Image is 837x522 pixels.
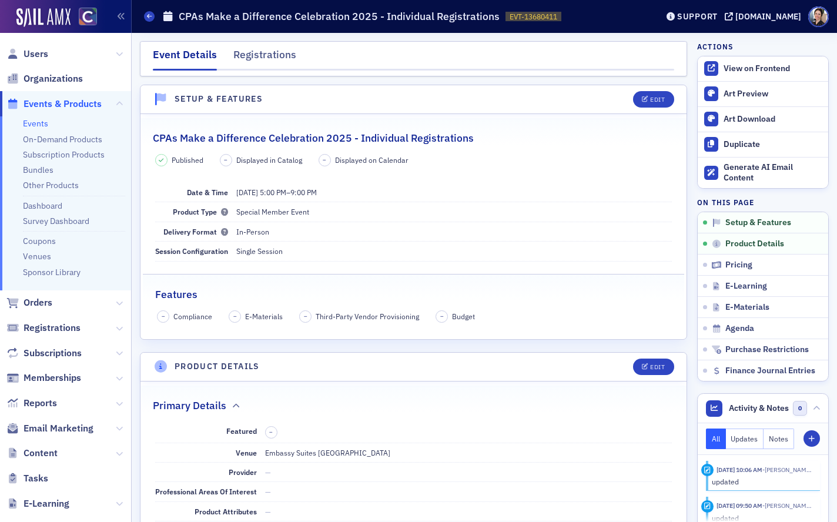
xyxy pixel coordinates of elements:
h4: On this page [697,197,829,208]
div: Art Download [724,114,822,125]
a: Organizations [6,72,83,85]
span: In-Person [236,227,269,236]
span: Displayed in Catalog [236,155,302,165]
button: Edit [633,359,674,375]
img: SailAMX [79,8,97,26]
span: Date & Time [187,188,228,197]
div: Registrations [233,47,296,69]
h4: Product Details [175,360,260,373]
span: – [236,188,317,197]
span: — [265,507,271,516]
span: Special Member Event [236,207,309,216]
div: Update [701,464,714,476]
span: Displayed on Calendar [335,155,409,165]
span: Email Marketing [24,422,93,435]
a: Reports [6,397,57,410]
span: Product Details [725,239,784,249]
span: Subscriptions [24,347,82,360]
span: E-Materials [245,311,283,322]
a: View Homepage [71,8,97,28]
span: [DATE] [236,188,258,197]
a: On-Demand Products [23,134,102,145]
button: [DOMAIN_NAME] [725,12,805,21]
a: Subscription Products [23,149,105,160]
div: View on Frontend [724,63,822,74]
div: [DOMAIN_NAME] [735,11,801,22]
span: EVT-13680411 [510,12,557,22]
span: Registrations [24,322,81,334]
span: Session Configuration [155,246,228,256]
button: Duplicate [698,132,828,157]
a: Registrations [6,322,81,334]
span: Setup & Features [725,217,791,228]
div: Event Details [153,47,217,71]
a: Memberships [6,372,81,384]
a: Sponsor Library [23,267,81,277]
a: Bundles [23,165,53,175]
div: Edit [650,96,665,103]
a: Subscriptions [6,347,82,360]
button: Generate AI Email Content [698,157,828,189]
span: Published [172,155,203,165]
a: Venues [23,251,51,262]
h2: CPAs Make a Difference Celebration 2025 - Individual Registrations [153,130,474,146]
span: Orders [24,296,52,309]
span: Organizations [24,72,83,85]
span: – [162,312,165,320]
a: Art Preview [698,82,828,106]
span: Tasks [24,472,48,485]
a: Coupons [23,236,56,246]
h4: Actions [697,41,734,52]
span: Memberships [24,372,81,384]
span: Provider [229,467,257,477]
h1: CPAs Make a Difference Celebration 2025 - Individual Registrations [179,9,500,24]
span: – [440,312,444,320]
a: Events & Products [6,98,102,111]
span: Tiffany Carson [762,466,812,474]
a: Events [23,118,48,129]
button: Notes [764,429,794,449]
div: Art Preview [724,89,822,99]
span: Users [24,48,48,61]
span: E-Materials [725,302,769,313]
a: Content [6,447,58,460]
span: Profile [808,6,829,27]
a: E-Learning [6,497,69,510]
button: Edit [633,91,674,108]
a: View on Frontend [698,56,828,81]
span: Featured [226,426,257,436]
span: Embassy Suites [GEOGRAPHIC_DATA] [265,448,390,457]
h4: Setup & Features [175,93,263,105]
span: – [233,312,237,320]
a: Orders [6,296,52,309]
span: Third-Party Vendor Provisioning [316,311,419,322]
span: Activity & Notes [729,402,789,414]
h2: Primary Details [153,398,226,413]
div: Support [677,11,718,22]
div: Edit [650,364,665,370]
span: Product Attributes [195,507,257,516]
span: Single Session [236,246,283,256]
span: Events & Products [24,98,102,111]
button: All [706,429,726,449]
span: Purchase Restrictions [725,344,809,355]
span: Delivery Format [163,227,228,236]
span: Tiffany Carson [762,501,812,510]
span: — [265,487,271,496]
span: – [269,428,273,436]
div: Generate AI Email Content [724,162,822,183]
a: Email Marketing [6,422,93,435]
a: Survey Dashboard [23,216,89,226]
span: Pricing [725,260,752,270]
div: Update [701,500,714,513]
time: 9:00 PM [290,188,317,197]
div: Duplicate [724,139,822,150]
a: Tasks [6,472,48,485]
span: Professional Areas Of Interest [155,487,257,496]
time: 6/26/2025 09:50 AM [717,501,762,510]
h2: Features [155,287,197,302]
div: updated [712,476,812,487]
span: Reports [24,397,57,410]
span: Agenda [725,323,754,334]
button: Updates [726,429,764,449]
